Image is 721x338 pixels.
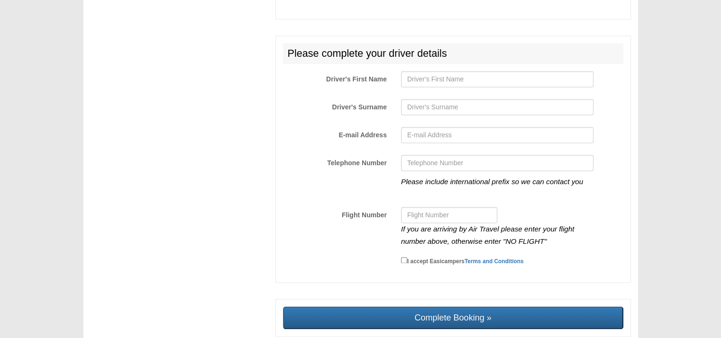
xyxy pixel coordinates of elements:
input: Driver's First Name [401,71,593,87]
h2: Please complete your driver details [283,43,623,64]
small: I accept Easicampers [407,258,524,265]
i: If you are arriving by Air Travel please enter your flight number above, otherwise enter "NO FLIGHT" [401,225,575,245]
input: Flight Number [401,207,497,223]
label: Telephone Number [276,155,394,168]
input: E-mail Address [401,127,593,143]
label: Driver's First Name [276,71,394,84]
label: Driver's Surname [276,99,394,112]
label: Flight Number [276,207,394,220]
input: I accept EasicampersTerms and Conditions [401,257,407,263]
label: E-mail Address [276,127,394,140]
input: Driver's Surname [401,99,593,115]
a: Terms and Conditions [465,258,524,265]
input: Telephone Number [401,155,593,171]
i: Please include international prefix so we can contact you [401,178,583,186]
input: Complete Booking » [283,306,623,329]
